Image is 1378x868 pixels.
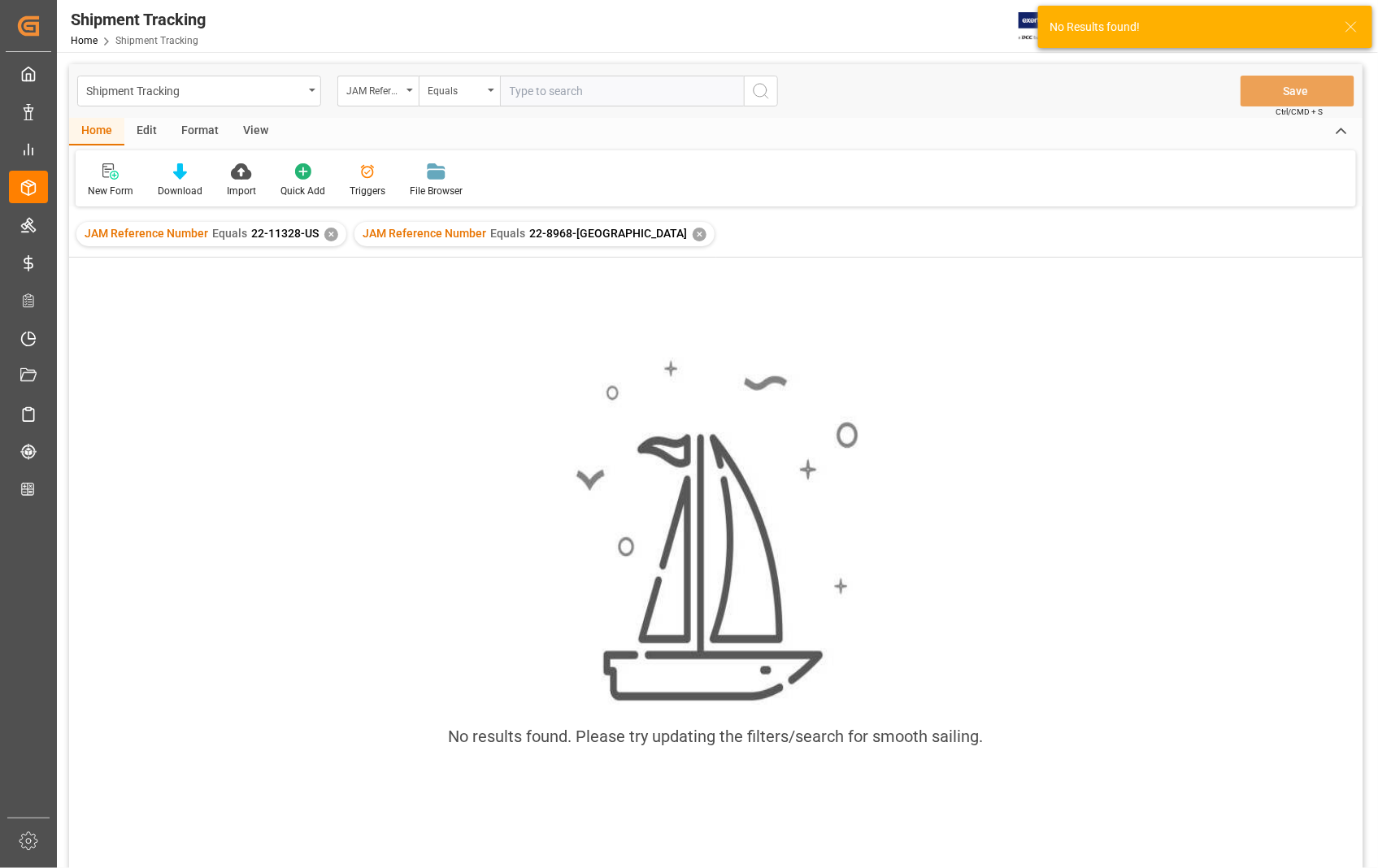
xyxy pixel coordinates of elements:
div: Shipment Tracking [71,7,206,32]
div: File Browser [410,184,463,198]
span: 22-8968-[GEOGRAPHIC_DATA] [529,227,687,240]
a: Home [71,35,98,46]
div: JAM Reference Number [346,80,402,98]
img: Exertis%20JAM%20-%20Email%20Logo.jpg_1722504956.jpg [1019,12,1075,41]
div: ✕ [324,228,338,241]
div: New Form [88,184,133,198]
div: No Results found! [1050,19,1329,36]
span: Equals [212,227,247,240]
div: Quick Add [280,184,325,198]
span: Ctrl/CMD + S [1276,106,1324,118]
div: ✕ [693,228,706,241]
span: Equals [490,227,525,240]
div: No results found. Please try updating the filters/search for smooth sailing. [449,724,984,749]
div: Edit [124,118,169,145]
button: open menu [337,76,419,106]
div: View [231,118,280,145]
div: Triggers [350,184,385,198]
button: Save [1241,76,1354,106]
span: JAM Reference Number [363,227,486,240]
div: Download [158,184,202,198]
div: Home [69,118,124,145]
div: Import [227,184,256,198]
img: smooth_sailing.jpeg [574,358,859,705]
span: JAM Reference Number [85,227,208,240]
div: Shipment Tracking [86,80,303,100]
button: open menu [419,76,500,106]
input: Type to search [500,76,744,106]
div: Equals [428,80,483,98]
div: Format [169,118,231,145]
button: search button [744,76,778,106]
span: 22-11328-US [251,227,319,240]
button: open menu [77,76,321,106]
